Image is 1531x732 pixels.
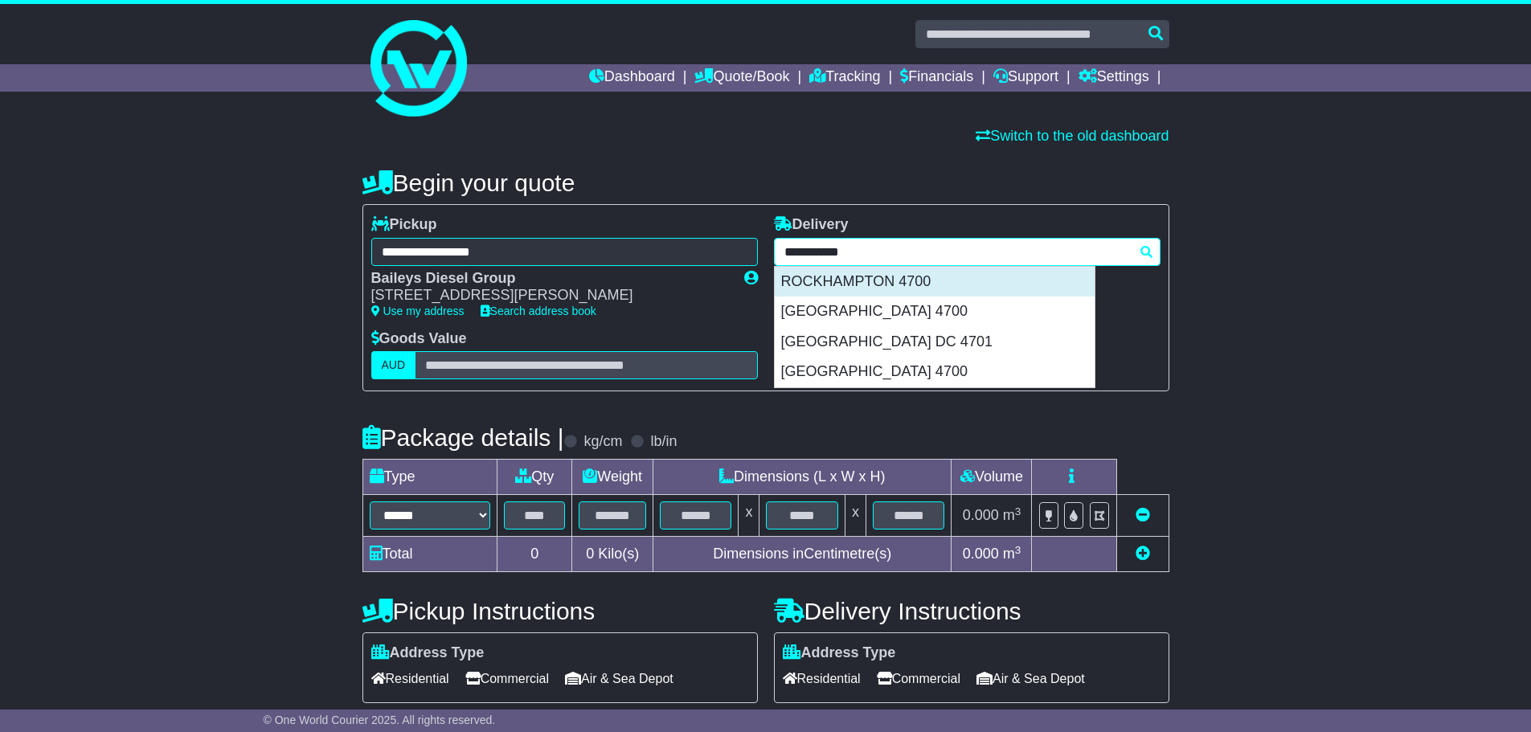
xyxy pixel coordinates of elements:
[1015,544,1021,556] sup: 3
[775,296,1095,327] div: [GEOGRAPHIC_DATA] 4700
[371,666,449,691] span: Residential
[952,460,1032,495] td: Volume
[845,495,866,537] td: x
[583,433,622,451] label: kg/cm
[371,351,416,379] label: AUD
[1015,505,1021,517] sup: 3
[976,128,1169,144] a: Switch to the old dashboard
[371,270,728,288] div: Baileys Diesel Group
[572,537,653,572] td: Kilo(s)
[1079,64,1149,92] a: Settings
[1003,546,1021,562] span: m
[775,327,1095,358] div: [GEOGRAPHIC_DATA] DC 4701
[565,666,673,691] span: Air & Sea Depot
[572,460,653,495] td: Weight
[653,537,952,572] td: Dimensions in Centimetre(s)
[497,460,572,495] td: Qty
[993,64,1058,92] a: Support
[809,64,880,92] a: Tracking
[963,546,999,562] span: 0.000
[371,644,485,662] label: Address Type
[362,170,1169,196] h4: Begin your quote
[976,666,1085,691] span: Air & Sea Depot
[362,598,758,624] h4: Pickup Instructions
[465,666,549,691] span: Commercial
[371,287,728,305] div: [STREET_ADDRESS][PERSON_NAME]
[589,64,675,92] a: Dashboard
[774,238,1161,266] typeahead: Please provide city
[264,714,496,726] span: © One World Courier 2025. All rights reserved.
[362,537,497,572] td: Total
[371,330,467,348] label: Goods Value
[371,216,437,234] label: Pickup
[694,64,789,92] a: Quote/Book
[774,598,1169,624] h4: Delivery Instructions
[774,216,849,234] label: Delivery
[775,267,1095,297] div: ROCKHAMPTON 4700
[371,305,465,317] a: Use my address
[497,537,572,572] td: 0
[650,433,677,451] label: lb/in
[362,460,497,495] td: Type
[877,666,960,691] span: Commercial
[775,357,1095,387] div: [GEOGRAPHIC_DATA] 4700
[783,644,896,662] label: Address Type
[1136,546,1150,562] a: Add new item
[739,495,759,537] td: x
[1136,507,1150,523] a: Remove this item
[1003,507,1021,523] span: m
[653,460,952,495] td: Dimensions (L x W x H)
[362,424,564,451] h4: Package details |
[783,666,861,691] span: Residential
[481,305,596,317] a: Search address book
[586,546,594,562] span: 0
[963,507,999,523] span: 0.000
[900,64,973,92] a: Financials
